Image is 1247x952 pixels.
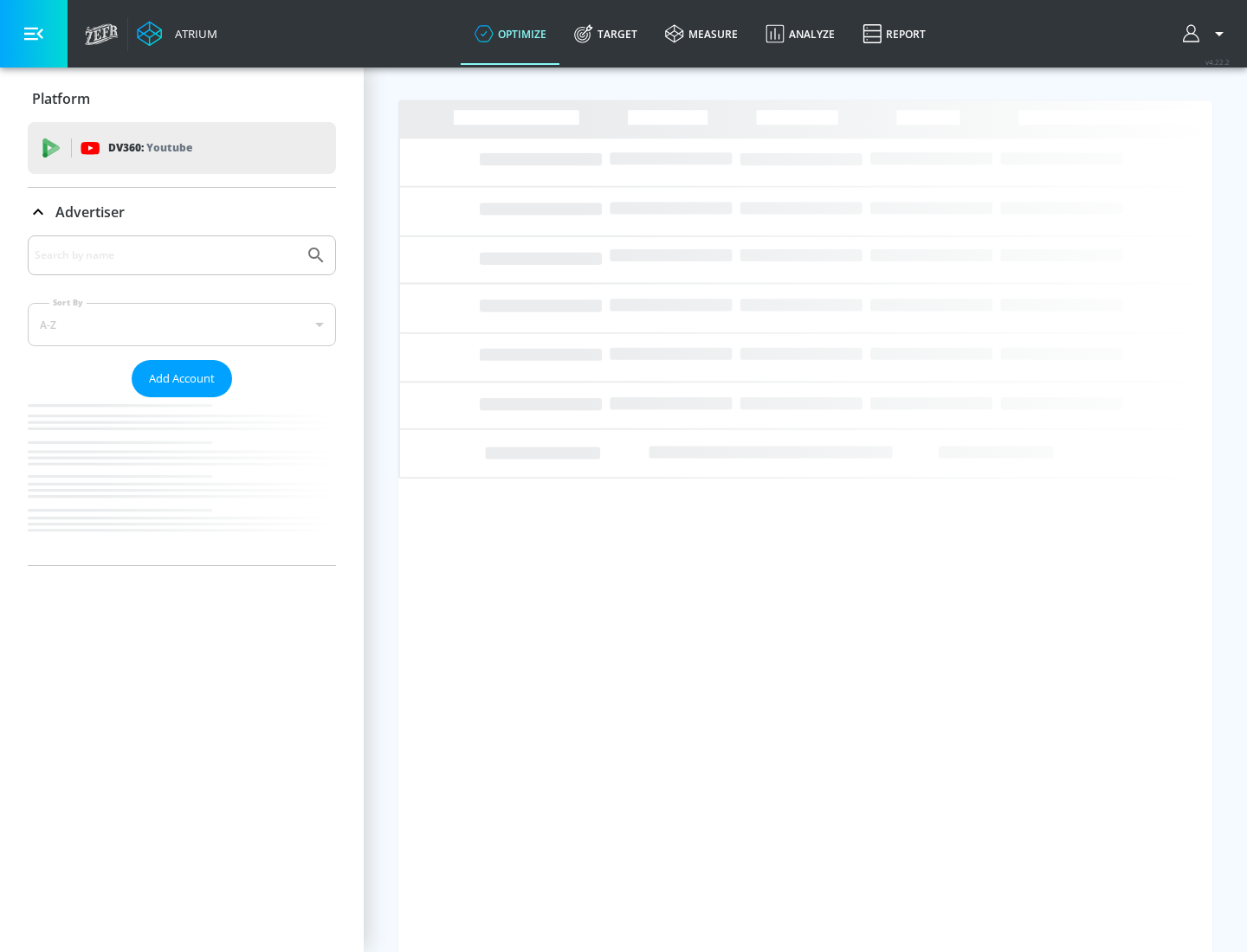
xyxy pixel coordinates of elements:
[651,3,752,65] a: measure
[1205,57,1230,67] span: v 4.22.2
[28,397,336,565] nav: list of Advertiser
[752,3,849,65] a: Analyze
[560,3,651,65] a: Target
[149,369,215,389] span: Add Account
[132,360,232,397] button: Add Account
[461,3,560,65] a: optimize
[28,235,336,565] div: Advertiser
[137,21,217,47] a: Atrium
[28,74,336,123] div: Platform
[55,203,125,222] p: Advertiser
[146,138,192,157] p: Youtube
[35,244,297,267] input: Search by name
[32,89,90,108] p: Platform
[849,3,940,65] a: Report
[28,188,336,236] div: Advertiser
[28,303,336,346] div: A-Z
[28,122,336,174] div: DV360: Youtube
[108,138,192,158] p: DV360:
[168,26,217,42] div: Atrium
[49,297,87,308] label: Sort By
